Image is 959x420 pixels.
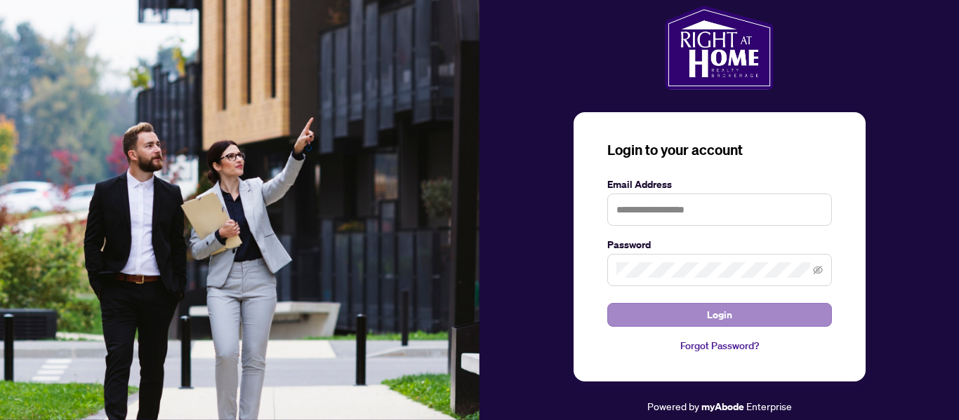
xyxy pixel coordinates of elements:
[746,400,792,412] span: Enterprise
[607,140,832,160] h3: Login to your account
[665,6,774,90] img: ma-logo
[607,303,832,327] button: Login
[607,237,832,252] label: Password
[813,265,823,275] span: eye-invisible
[707,304,732,326] span: Login
[647,400,699,412] span: Powered by
[607,338,832,353] a: Forgot Password?
[607,177,832,192] label: Email Address
[701,399,744,414] a: myAbode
